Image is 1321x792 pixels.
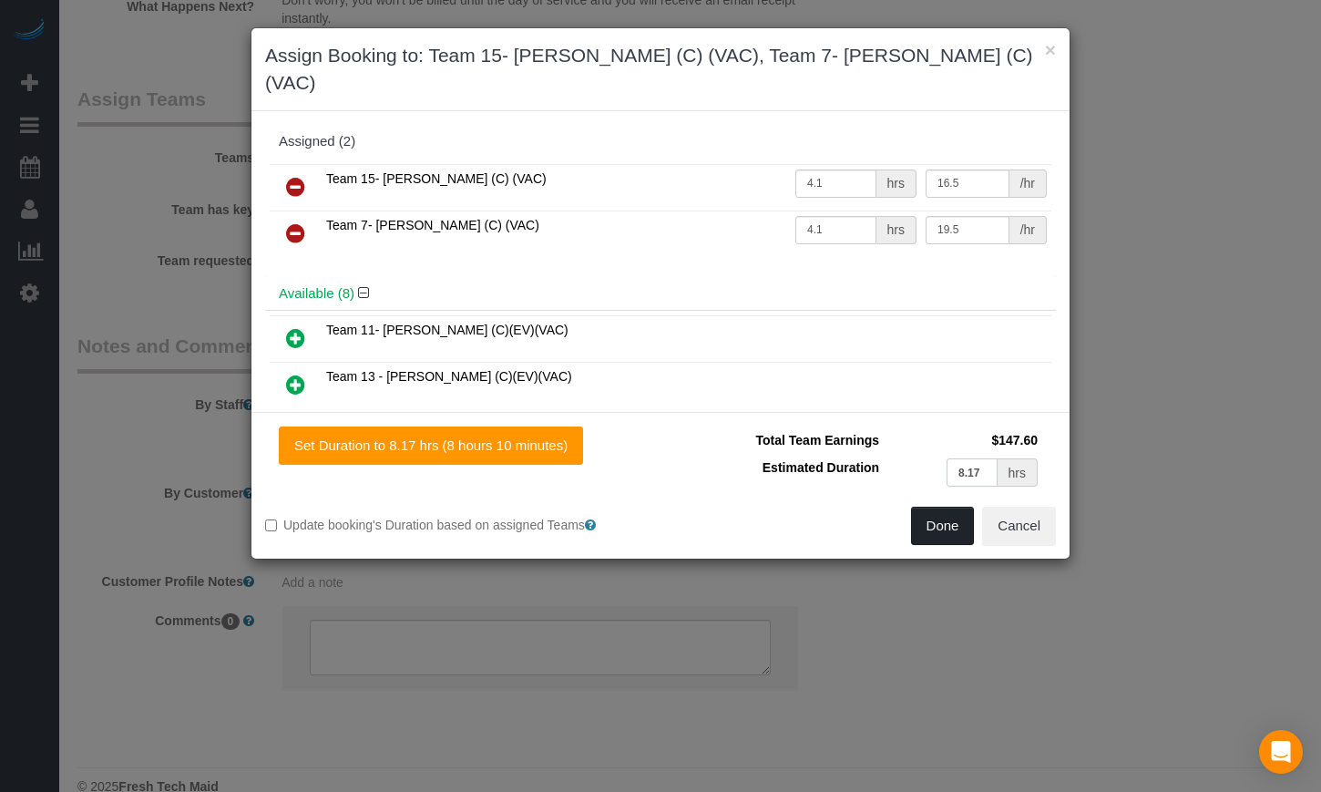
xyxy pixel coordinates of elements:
div: /hr [1009,216,1047,244]
span: Team 15- [PERSON_NAME] (C) (VAC) [326,171,547,186]
span: Team 7- [PERSON_NAME] (C) (VAC) [326,218,539,232]
div: hrs [876,216,917,244]
button: Cancel [982,507,1056,545]
div: /hr [1009,170,1047,198]
h4: Available (8) [279,286,1042,302]
button: × [1045,40,1056,59]
input: Update booking's Duration based on assigned Teams [265,519,277,531]
span: Team 13 - [PERSON_NAME] (C)(EV)(VAC) [326,369,572,384]
div: hrs [876,170,917,198]
div: Assigned (2) [279,134,1042,149]
div: hrs [998,458,1038,487]
h3: Assign Booking to: Team 15- [PERSON_NAME] (C) (VAC), Team 7- [PERSON_NAME] (C) (VAC) [265,42,1056,97]
div: Open Intercom Messenger [1259,730,1303,774]
span: Estimated Duration [763,460,879,475]
td: Total Team Earnings [674,427,884,454]
label: Update booking's Duration based on assigned Teams [265,516,647,534]
button: Set Duration to 8.17 hrs (8 hours 10 minutes) [279,427,583,465]
button: Done [911,507,975,545]
span: Team 11- [PERSON_NAME] (C)(EV)(VAC) [326,323,568,337]
td: $147.60 [884,427,1042,454]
